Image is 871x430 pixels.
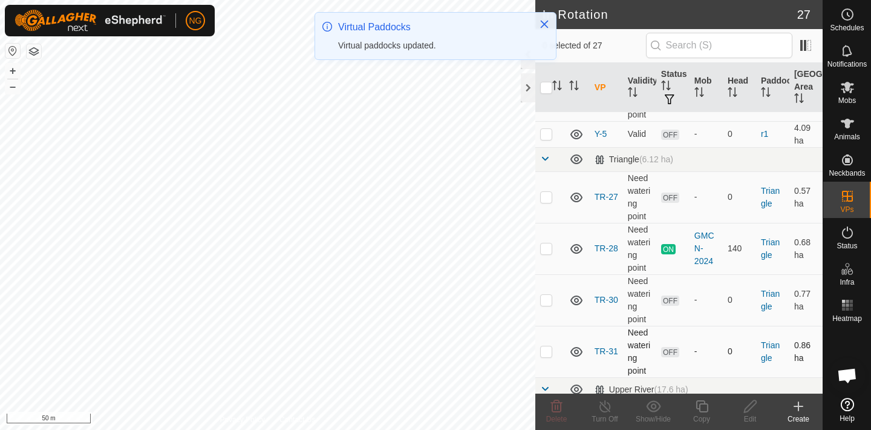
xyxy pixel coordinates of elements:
[728,89,737,99] p-sorticon: Activate to sort
[756,63,789,113] th: Paddock
[677,414,726,425] div: Copy
[694,294,718,306] div: -
[694,345,718,358] div: -
[654,385,688,394] span: (17.6 ha)
[694,191,718,203] div: -
[789,171,823,223] td: 0.57 ha
[761,186,780,208] a: Triangle
[552,82,562,92] p-sorticon: Activate to sort
[823,393,871,427] a: Help
[829,357,866,394] a: Open chat
[830,24,864,31] span: Schedules
[189,15,202,27] span: NG
[590,63,623,113] th: VP
[279,414,315,425] a: Contact Us
[338,20,527,35] div: Virtual Paddocks
[629,414,677,425] div: Show/Hide
[723,223,756,274] td: 140
[789,274,823,326] td: 0.77 ha
[797,5,811,24] span: 27
[27,44,41,59] button: Map Layers
[595,295,618,305] a: TR-30
[595,385,688,395] div: Upper River
[338,39,527,52] div: Virtual paddocks updated.
[661,296,679,306] span: OFF
[661,130,679,140] span: OFF
[546,415,567,423] span: Delete
[5,64,20,78] button: +
[694,89,704,99] p-sorticon: Activate to sort
[789,121,823,147] td: 4.09 ha
[595,346,618,356] a: TR-31
[723,63,756,113] th: Head
[595,129,607,139] a: Y-5
[623,171,656,223] td: Need watering point
[595,154,673,165] div: Triangle
[15,10,166,31] img: Gallagher Logo
[832,315,862,322] span: Heatmap
[694,128,718,141] div: -
[623,223,656,274] td: Need watering point
[827,61,867,68] span: Notifications
[595,192,618,202] a: TR-27
[723,274,756,326] td: 0
[794,95,804,105] p-sorticon: Activate to sort
[789,63,823,113] th: [GEOGRAPHIC_DATA] Area
[661,193,679,203] span: OFF
[761,340,780,363] a: Triangle
[661,347,679,357] span: OFF
[723,121,756,147] td: 0
[723,171,756,223] td: 0
[543,39,646,52] span: 0 selected of 27
[774,414,823,425] div: Create
[623,121,656,147] td: Valid
[789,223,823,274] td: 0.68 ha
[569,82,579,92] p-sorticon: Activate to sort
[726,414,774,425] div: Edit
[761,289,780,311] a: Triangle
[661,244,676,254] span: ON
[581,414,629,425] div: Turn Off
[690,63,723,113] th: Mob
[220,414,265,425] a: Privacy Policy
[840,279,854,286] span: Infra
[838,97,856,104] span: Mobs
[623,274,656,326] td: Need watering point
[646,33,792,58] input: Search (S)
[761,129,768,139] a: r1
[837,242,857,250] span: Status
[761,89,771,99] p-sorticon: Activate to sort
[639,154,673,164] span: (6.12 ha)
[536,16,553,33] button: Close
[595,243,618,253] a: TR-28
[623,63,656,113] th: Validity
[840,415,855,422] span: Help
[661,82,671,92] p-sorticon: Activate to sort
[723,326,756,377] td: 0
[789,326,823,377] td: 0.86 ha
[761,237,780,260] a: Triangle
[623,326,656,377] td: Need watering point
[840,206,853,213] span: VPs
[834,133,860,141] span: Animals
[628,89,638,99] p-sorticon: Activate to sort
[829,170,865,177] span: Neckbands
[656,63,690,113] th: Status
[5,44,20,58] button: Reset Map
[694,230,718,268] div: GMCN-2024
[543,7,797,22] h2: In Rotation
[5,79,20,94] button: –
